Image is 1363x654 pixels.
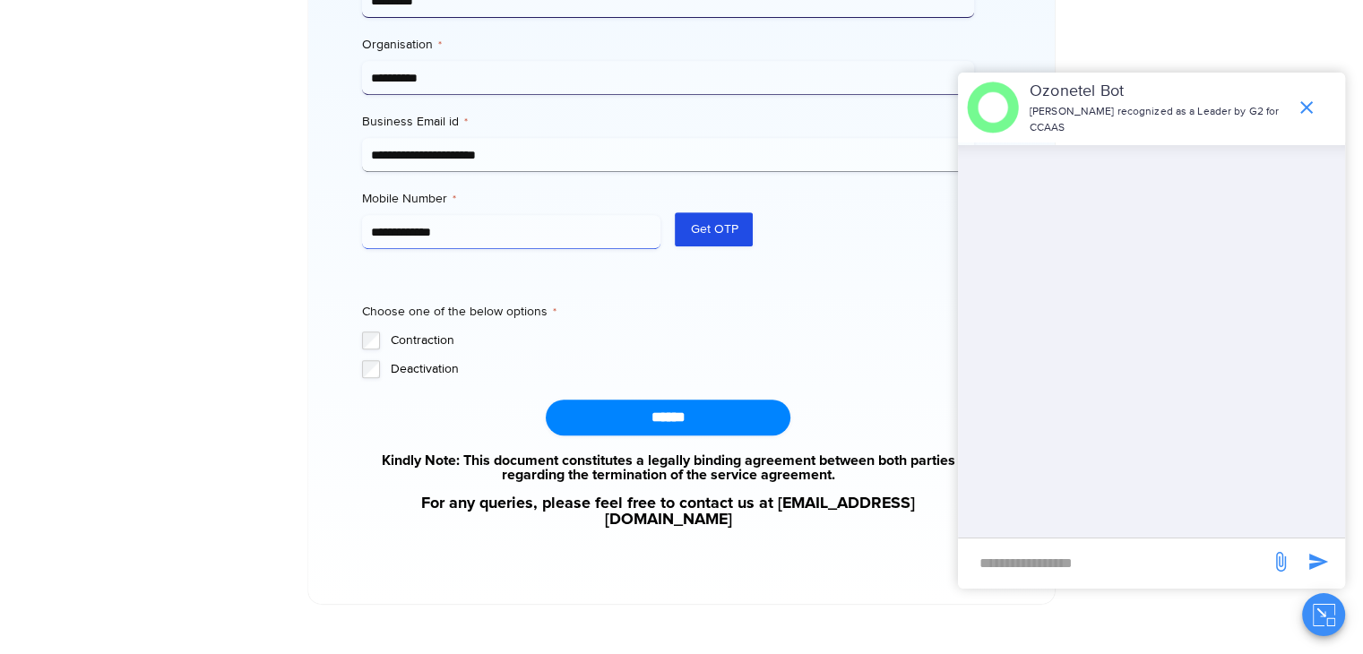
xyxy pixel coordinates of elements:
a: Kindly Note: This document constitutes a legally binding agreement between both parties regarding... [362,453,974,482]
label: Organisation [362,36,974,54]
label: Business Email id [362,113,974,131]
button: Get OTP [675,212,753,246]
button: Close chat [1302,593,1345,636]
label: Deactivation [391,360,974,378]
span: end chat or minimize [1289,90,1324,125]
label: Mobile Number [362,190,661,208]
label: Contraction [391,331,974,349]
img: header [967,82,1019,133]
legend: Choose one of the below options [362,303,556,321]
p: Ozonetel Bot [1030,80,1287,104]
span: send message [1300,544,1336,580]
p: [PERSON_NAME] recognized as a Leader by G2 for CCAAS [1030,104,1287,136]
div: new-msg-input [967,547,1261,580]
span: send message [1263,544,1298,580]
a: For any queries, please feel free to contact us at [EMAIL_ADDRESS][DOMAIN_NAME] [362,495,974,528]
